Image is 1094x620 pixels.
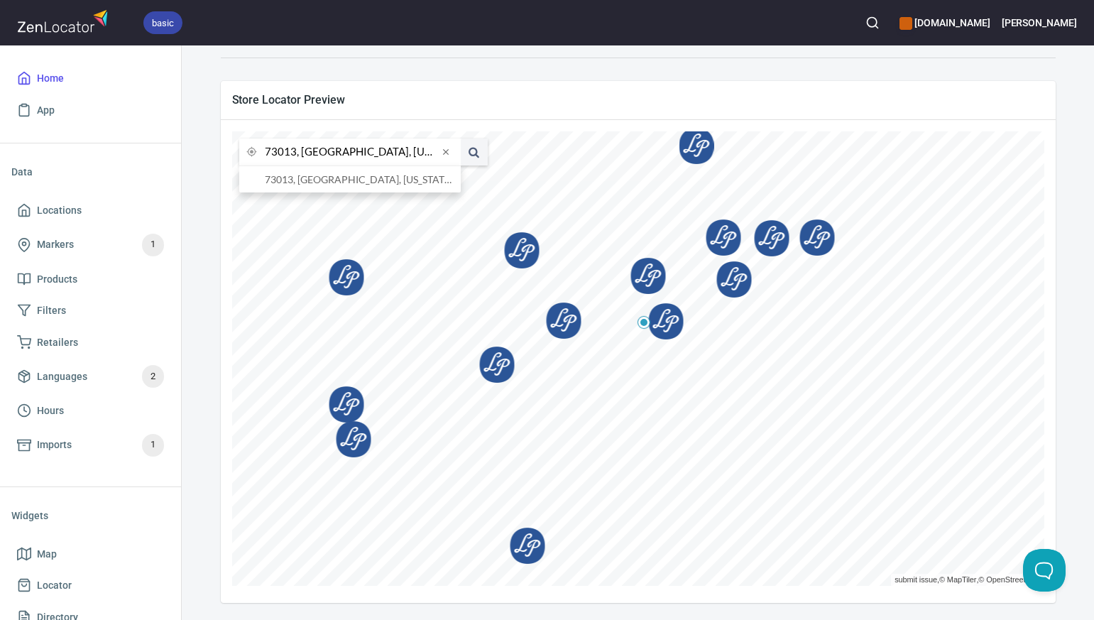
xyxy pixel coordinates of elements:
span: Languages [37,368,87,386]
button: color-CE600E [899,17,912,30]
a: Home [11,62,170,94]
span: Retailers [37,334,78,352]
h6: [PERSON_NAME] [1002,15,1077,31]
span: Hours [37,402,64,420]
a: Map [11,538,170,570]
span: Locations [37,202,82,219]
li: 73013, Edmond, Oklahoma, United States [239,166,461,192]
span: App [37,102,55,119]
a: Products [11,263,170,295]
canvas: Map [232,131,1044,586]
span: basic [143,16,182,31]
a: Retailers [11,327,170,359]
iframe: Help Scout Beacon - Open [1023,549,1066,592]
span: 1 [142,236,164,253]
span: Markers [37,236,74,254]
a: Locator [11,570,170,602]
span: Map [37,545,57,563]
a: Hours [11,395,170,427]
button: [PERSON_NAME] [1002,7,1077,38]
img: zenlocator [17,6,112,36]
span: 2 [142,369,164,385]
a: Locations [11,195,170,227]
span: Store Locator Preview [232,92,1044,107]
div: Manage your apps [899,7,990,38]
span: Locator [37,577,72,594]
span: Products [37,271,77,288]
li: Widgets [11,499,170,533]
span: Filters [37,302,66,320]
a: Filters [11,295,170,327]
span: Home [37,70,64,87]
h6: [DOMAIN_NAME] [899,15,990,31]
div: basic [143,11,182,34]
a: App [11,94,170,126]
button: Search [857,7,888,38]
a: Imports1 [11,427,170,464]
input: city or postal code [265,138,438,165]
span: Imports [37,436,72,454]
span: 1 [142,437,164,453]
li: Data [11,155,170,189]
a: Markers1 [11,227,170,263]
a: Languages2 [11,358,170,395]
